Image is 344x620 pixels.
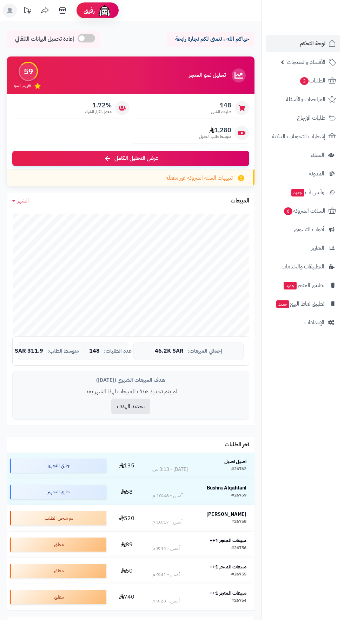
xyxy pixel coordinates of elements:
span: لوحة التحكم [300,39,325,48]
div: جاري التجهيز [10,459,106,473]
a: المراجعات والأسئلة [266,91,340,108]
div: جاري التجهيز [10,485,106,499]
span: تطبيق نقاط البيع [276,299,324,309]
button: تحديد الهدف [111,399,150,414]
a: وآتس آبجديد [266,184,340,201]
a: طلبات الإرجاع [266,109,340,126]
span: السلات المتروكة [283,206,325,216]
div: #26756 [231,545,246,552]
span: طلبات الإرجاع [297,113,325,123]
div: أمس - 9:23 م [152,598,180,605]
span: 148 [211,101,231,109]
span: 311.9 SAR [15,348,43,354]
a: السلات المتروكة6 [266,202,340,219]
span: وآتس آب [291,187,324,197]
span: متوسط طلب العميل [199,134,231,140]
span: 1.72% [85,101,112,109]
div: #26758 [231,519,246,526]
div: أمس - 9:44 م [152,545,180,552]
div: معلق [10,564,106,578]
a: تحديثات المنصة [19,4,36,19]
span: إجمالي المبيعات: [188,348,222,354]
strong: مبيعات المتجر 1++ [210,563,246,571]
span: الطلبات [299,76,325,86]
div: أمس - 10:48 م [152,492,183,499]
strong: مبيعات المتجر 1++ [210,589,246,597]
div: معلق [10,590,106,604]
div: #26755 [231,571,246,578]
span: المراجعات والأسئلة [286,94,325,104]
span: معدل تكرار الشراء [85,109,112,115]
img: logo-2.png [296,5,337,20]
span: عرض التحليل الكامل [114,154,158,162]
span: تنبيهات السلة المتروكة غير مفعلة [166,174,233,182]
a: لوحة التحكم [266,35,340,52]
span: جديد [291,189,304,196]
a: العملاء [266,147,340,164]
span: 2 [300,77,309,85]
span: متوسط الطلب: [47,348,79,354]
span: عدد الطلبات: [104,348,132,354]
div: أمس - 10:17 م [152,519,183,526]
a: التطبيقات والخدمات [266,258,340,275]
span: تقييم النمو [14,83,31,89]
span: طلبات الشهر [211,109,231,115]
div: #26762 [231,466,246,473]
span: إعادة تحميل البيانات التلقائي [15,35,74,43]
div: أمس - 9:41 م [152,571,180,578]
h3: تحليل نمو المتجر [189,72,226,79]
td: 135 [109,453,144,479]
td: 58 [109,479,144,505]
a: الشهر [12,197,29,205]
a: المدونة [266,165,340,182]
strong: اصيل اصيل [224,458,246,465]
span: الشهر [17,196,29,205]
span: 1,280 [199,126,231,134]
span: الإعدادات [304,318,324,327]
div: معلق [10,538,106,552]
a: إشعارات التحويلات البنكية [266,128,340,145]
p: لم يتم تحديد هدف للمبيعات لهذا الشهر بعد. [18,388,244,396]
div: تم شحن الطلب [10,511,106,525]
td: 50 [109,558,144,584]
a: أدوات التسويق [266,221,340,238]
span: جديد [284,282,297,289]
td: 89 [109,532,144,558]
span: التطبيقات والخدمات [282,262,324,272]
p: حياكم الله ، نتمنى لكم تجارة رابحة [172,35,249,43]
span: المدونة [309,169,324,179]
span: 46.2K SAR [155,348,184,354]
td: 520 [109,505,144,531]
a: عرض التحليل الكامل [12,151,249,166]
a: تطبيق نقاط البيعجديد [266,295,340,312]
span: تطبيق المتجر [283,280,324,290]
span: أدوات التسويق [294,225,324,234]
strong: [PERSON_NAME] [206,511,246,518]
h3: المبيعات [231,198,249,204]
a: التقارير [266,240,340,256]
h3: آخر الطلبات [225,442,249,448]
div: #26759 [231,492,246,499]
div: #26754 [231,598,246,605]
td: 740 [109,584,144,610]
span: 148 [89,348,100,354]
span: إشعارات التحويلات البنكية [272,132,325,141]
span: التقارير [311,243,324,253]
a: تطبيق المتجرجديد [266,277,340,294]
strong: Bushra Alqahtani [207,484,246,492]
span: رفيق [84,6,95,15]
span: 6 [284,207,292,215]
div: [DATE] - 3:13 ص [152,466,188,473]
a: الإعدادات [266,314,340,331]
img: ai-face.png [98,4,112,18]
strong: مبيعات المتجر 1++ [210,537,246,544]
span: جديد [276,300,289,308]
a: الطلبات2 [266,72,340,89]
span: | [83,348,85,354]
span: الأقسام والمنتجات [287,57,325,67]
div: هدف المبيعات الشهري ([DATE]) [18,376,244,384]
span: العملاء [311,150,324,160]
